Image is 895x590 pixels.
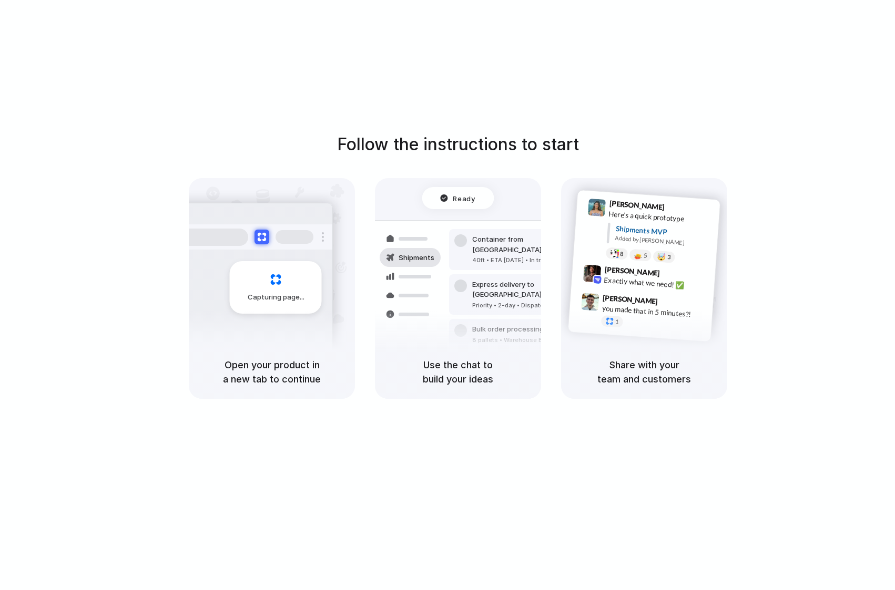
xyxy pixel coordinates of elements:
span: 9:41 AM [668,203,689,215]
div: 🤯 [657,253,666,261]
span: [PERSON_NAME] [609,198,665,213]
div: Priority • 2-day • Dispatched [472,301,586,310]
h1: Follow the instructions to start [337,132,579,157]
div: you made that in 5 minutes?! [602,303,707,321]
span: Shipments [399,253,434,263]
span: Ready [453,193,475,203]
div: Express delivery to [GEOGRAPHIC_DATA] [472,280,586,300]
div: Here's a quick prototype [608,209,714,226]
span: 8 [620,251,624,257]
span: [PERSON_NAME] [604,264,660,279]
span: 3 [667,254,671,260]
div: Container from [GEOGRAPHIC_DATA] [472,234,586,255]
div: Added by [PERSON_NAME] [615,234,711,249]
h5: Use the chat to build your ideas [388,358,528,386]
div: 8 pallets • Warehouse B • Packed [472,336,570,345]
span: 1 [615,319,619,325]
span: Capturing page [248,292,306,303]
span: 9:47 AM [661,297,683,310]
span: [PERSON_NAME] [603,292,658,307]
h5: Open your product in a new tab to continue [201,358,342,386]
h5: Share with your team and customers [574,358,715,386]
div: Bulk order processing [472,324,570,335]
span: 9:42 AM [663,269,685,282]
div: Exactly what we need! ✅ [604,275,709,293]
div: Shipments MVP [615,223,713,241]
div: 40ft • ETA [DATE] • In transit [472,256,586,265]
span: 5 [644,253,647,258]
